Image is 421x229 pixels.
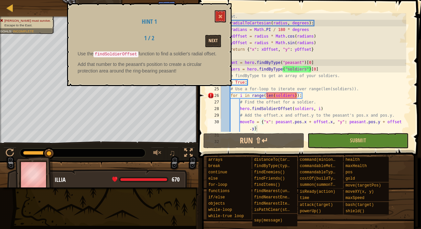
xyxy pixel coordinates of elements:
[151,147,164,160] button: Adjust volume
[179,1,195,17] button: Show game menu
[254,176,285,181] span: findFriends()
[345,189,374,194] span: moveXY(x, y)
[350,137,366,144] span: Submit
[13,29,34,33] span: Incomplete
[208,86,221,92] div: 25
[345,203,374,207] span: bash(target)
[254,164,309,168] span: findByType(type, units)
[208,183,227,187] span: for-loop
[345,209,364,214] span: shield()
[208,105,221,112] div: 28
[4,19,51,22] span: [PERSON_NAME] must survive.
[254,218,282,223] span: say(message)
[208,189,230,193] span: functions
[300,164,342,168] span: commandableMethods
[129,35,170,42] h2: 1 / 2
[254,201,294,206] span: findNearestItem()
[208,195,225,200] span: if/else
[254,195,297,200] span: findNearestEnemy()
[208,214,244,218] span: while-true loop
[203,133,304,148] button: Run ⇧↵
[208,119,221,132] div: 30
[208,99,221,105] div: 27
[254,189,297,193] span: findNearest(units)
[172,175,180,184] span: 670
[55,176,185,184] div: Illia
[78,61,221,74] p: Add that number to the peasant's position to create a circular protection area around the ring-be...
[182,147,195,160] button: Toggle fullscreen
[112,177,180,183] div: health: 670 / 670
[4,23,32,27] span: Escape to the East.
[208,92,221,99] div: 26
[300,170,337,175] span: commandableTypes
[254,170,285,175] span: findEnemies()
[208,201,225,206] span: objects
[208,208,232,212] span: while-loop
[169,148,175,158] span: ♫
[300,196,309,200] span: time
[205,35,221,47] button: Next
[254,208,309,212] span: isPathClear(start, end)
[345,164,367,168] span: maxHealth
[208,170,227,175] span: continue
[345,176,355,181] span: gold
[345,183,381,188] span: move(targetPos)
[15,156,54,193] img: thang_avatar_frame.png
[78,50,221,58] p: Use the function to find a soldier's radial offset.
[300,209,321,214] span: powerUp()
[345,170,353,175] span: pos
[345,157,359,162] span: health
[345,196,364,200] span: maxSpeed
[3,147,16,160] button: ⌘ + P: Play
[142,17,157,26] span: Hint 1
[300,183,342,187] span: summon(summonType)
[300,203,333,207] span: attack(target)
[208,112,221,119] div: 29
[11,29,13,33] span: :
[93,51,138,57] code: findSoldierOffset
[167,147,179,160] button: ♫
[208,176,218,181] span: else
[208,157,222,162] span: arrays
[300,176,340,181] span: costOf(buildType)
[300,157,383,162] span: command(minion, method, arg1, arg2)
[308,133,409,148] button: Submit
[300,189,335,194] span: isReady(action)
[254,183,280,187] span: findItems()
[208,132,221,138] div: 31
[208,164,220,168] span: break
[254,157,297,162] span: distanceTo(target)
